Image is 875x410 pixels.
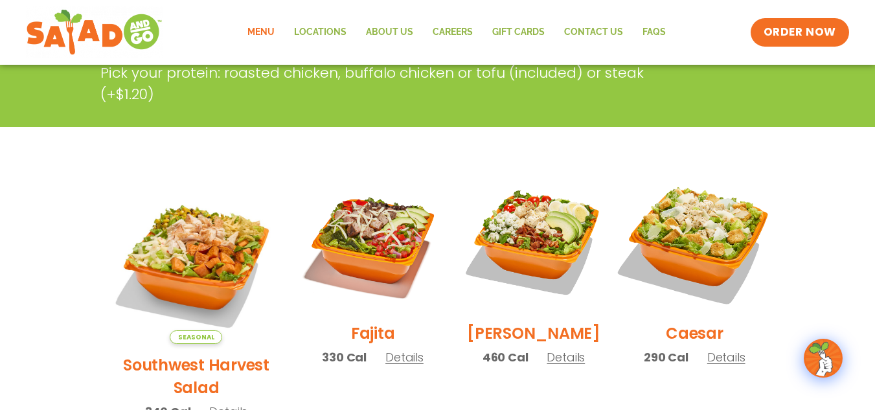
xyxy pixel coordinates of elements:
img: Product photo for Southwest Harvest Salad [110,171,283,344]
span: Details [385,349,424,365]
img: new-SAG-logo-768×292 [26,6,163,58]
a: GIFT CARDS [483,17,554,47]
span: 290 Cal [644,348,688,366]
a: Locations [284,17,356,47]
nav: Menu [238,17,676,47]
span: Details [707,349,745,365]
span: Details [547,349,585,365]
h2: [PERSON_NAME] [467,322,600,345]
img: wpChatIcon [805,340,841,376]
a: ORDER NOW [751,18,849,47]
p: Pick your protein: roasted chicken, buffalo chicken or tofu (included) or steak (+$1.20) [100,62,677,105]
h2: Caesar [666,322,723,345]
img: Product photo for Caesar Salad [611,159,777,325]
h2: Fajita [351,322,395,345]
a: Menu [238,17,284,47]
span: 460 Cal [483,348,528,366]
span: 330 Cal [322,348,367,366]
a: FAQs [633,17,676,47]
img: Product photo for Fajita Salad [302,171,443,312]
a: About Us [356,17,423,47]
h2: Southwest Harvest Salad [110,354,283,399]
span: Seasonal [170,330,222,344]
a: Contact Us [554,17,633,47]
span: ORDER NOW [764,25,836,40]
img: Product photo for Cobb Salad [463,171,604,312]
a: Careers [423,17,483,47]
